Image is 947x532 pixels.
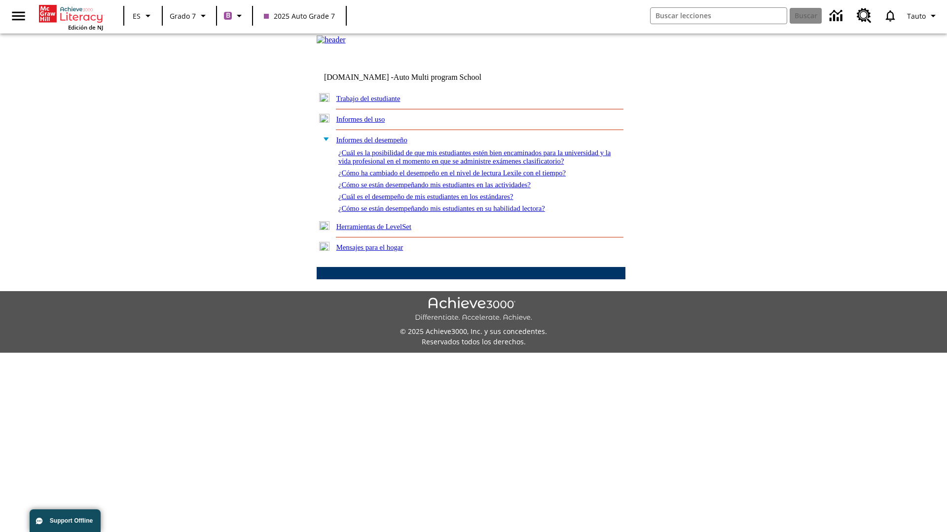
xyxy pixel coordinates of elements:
img: plus.gif [319,242,329,251]
span: Edición de NJ [68,24,103,31]
img: header [317,35,346,44]
img: plus.gif [319,93,329,102]
span: Grado 7 [170,11,196,21]
a: Centro de recursos, Se abrirá en una pestaña nueva. [851,2,877,29]
a: Trabajo del estudiante [336,95,401,102]
a: ¿Cómo ha cambiado el desempeño en el nivel de lectura Lexile con el tiempo? [338,169,566,177]
a: Informes del desempeño [336,136,407,144]
div: Portada [39,3,103,31]
button: Perfil/Configuración [903,7,943,25]
a: ¿Cómo se están desempeñando mis estudiantes en las actividades? [338,181,531,189]
img: plus.gif [319,221,329,230]
a: ¿Cuál es el desempeño de mis estudiantes en los estándares? [338,193,513,200]
img: minus.gif [319,134,329,143]
span: Tauto [907,11,926,21]
a: Herramientas de LevelSet [336,223,411,231]
img: Achieve3000 Differentiate Accelerate Achieve [415,297,532,322]
a: Notificaciones [877,3,903,29]
a: ¿Cómo se están desempeñando mis estudiantes en su habilidad lectora? [338,204,545,212]
a: Centro de información [824,2,851,30]
a: ¿Cuál es la posibilidad de que mis estudiantes estén bien encaminados para la universidad y la vi... [338,149,611,165]
a: Informes del uso [336,115,385,123]
button: Boost El color de la clase es morado/púrpura. Cambiar el color de la clase. [220,7,249,25]
span: 2025 Auto Grade 7 [264,11,335,21]
nobr: Auto Multi program School [394,73,481,81]
button: Grado: Grado 7, Elige un grado [166,7,213,25]
img: plus.gif [319,114,329,123]
button: Lenguaje: ES, Selecciona un idioma [127,7,159,25]
button: Abrir el menú lateral [4,1,33,31]
td: [DOMAIN_NAME] - [324,73,506,82]
a: Mensajes para el hogar [336,243,403,251]
button: Support Offline [30,509,101,532]
span: B [226,9,230,22]
span: ES [133,11,141,21]
span: Support Offline [50,517,93,524]
input: Buscar campo [651,8,787,24]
